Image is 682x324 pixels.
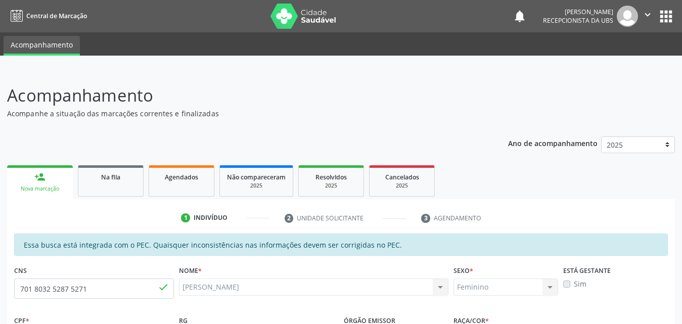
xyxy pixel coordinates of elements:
span: Não compareceram [227,173,286,181]
span: Agendados [165,173,198,181]
p: Ano de acompanhamento [508,136,598,149]
button: notifications [513,9,527,23]
label: Sim [574,279,586,289]
a: Central de Marcação [7,8,87,24]
div: 2025 [377,182,427,190]
img: img [617,6,638,27]
a: Acompanhamento [4,36,80,56]
div: 1 [181,213,190,222]
div: 2025 [227,182,286,190]
p: Acompanhamento [7,83,475,108]
span: Central de Marcação [26,12,87,20]
button: apps [657,8,675,25]
span: Recepcionista da UBS [543,16,613,25]
div: 2025 [306,182,356,190]
span: done [158,282,169,293]
span: Cancelados [385,173,419,181]
div: [PERSON_NAME] [543,8,613,16]
p: Acompanhe a situação das marcações correntes e finalizadas [7,108,475,119]
span: Na fila [101,173,120,181]
label: CNS [14,263,27,279]
div: Indivíduo [194,213,228,222]
i:  [642,9,653,20]
div: Essa busca está integrada com o PEC. Quaisquer inconsistências nas informações devem ser corrigid... [14,234,668,256]
div: Nova marcação [14,185,66,193]
button:  [638,6,657,27]
div: person_add [34,171,46,182]
label: Nome [179,263,202,279]
label: Sexo [453,263,473,279]
span: Resolvidos [315,173,347,181]
label: Está gestante [563,263,611,279]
